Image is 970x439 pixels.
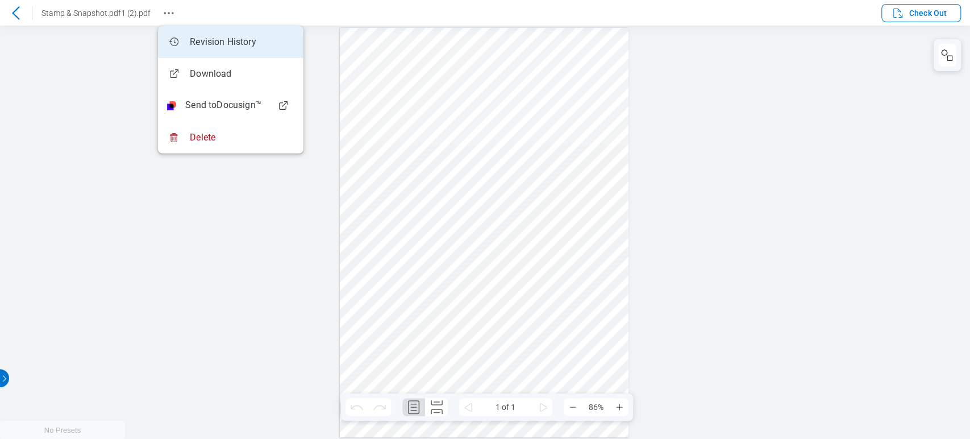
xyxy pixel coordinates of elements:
[190,131,215,144] span: Delete
[167,35,256,49] div: Revision History
[564,398,582,416] button: Zoom Out
[167,67,231,81] div: Download
[477,398,534,416] span: 1 of 1
[881,4,961,22] button: Check Out
[582,398,610,416] span: 86%
[402,398,425,416] button: Single Page Layout
[167,101,176,110] img: Docusign Logo
[185,99,261,113] span: Send to Docusign™
[610,398,628,416] button: Zoom In
[41,9,151,18] span: Stamp & Snapshot.pdf1 (2).pdf
[368,398,391,416] button: Redo
[345,398,368,416] button: Undo
[158,26,303,154] ul: Revision History
[425,398,448,416] button: Continuous Page Layout
[160,4,178,22] button: Revision History
[909,7,947,19] span: Check Out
